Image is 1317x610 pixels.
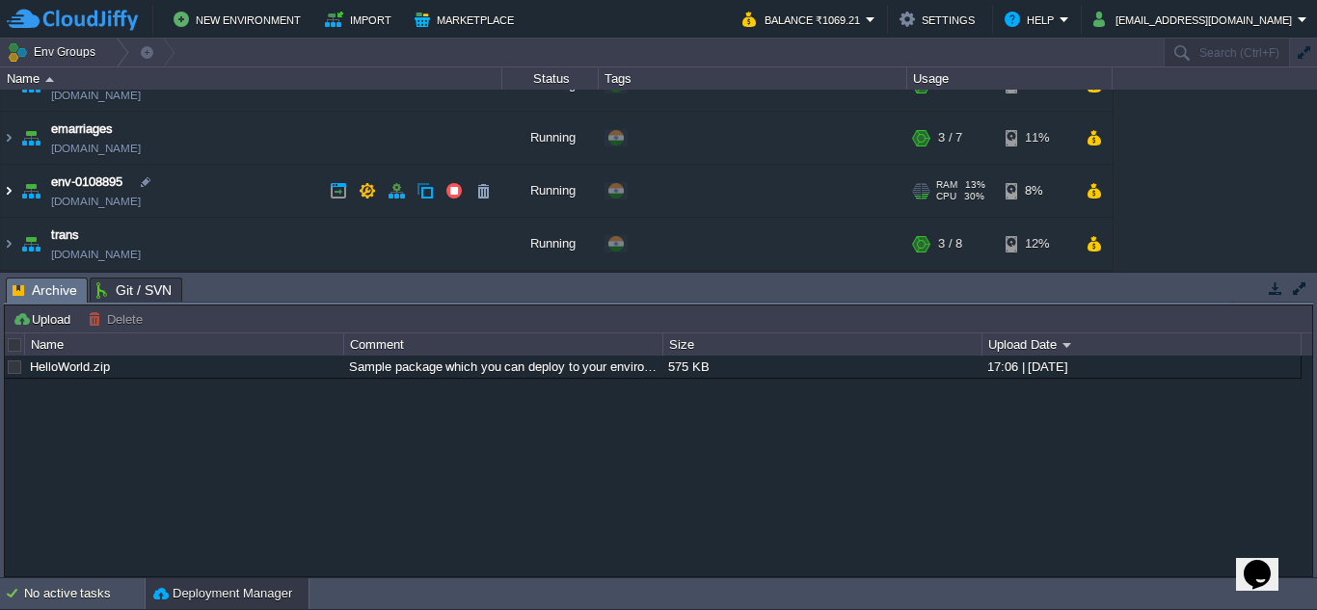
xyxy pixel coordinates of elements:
div: Running [502,112,599,164]
div: 3 / 8 [938,218,962,270]
img: AMDAwAAAACH5BAEAAAAALAAAAAABAAEAAAICRAEAOw== [17,165,44,217]
span: 30% [964,191,984,202]
button: Marketplace [415,8,520,31]
a: HelloWorld.zip [30,359,110,374]
div: Size [664,333,981,356]
a: [DOMAIN_NAME] [51,192,141,211]
span: 13% [965,179,985,191]
button: Balance ₹1069.21 [742,8,866,31]
button: Deployment Manager [153,584,292,603]
div: 3 / 7 [938,112,962,164]
img: AMDAwAAAACH5BAEAAAAALAAAAAABAAEAAAICRAEAOw== [1,112,16,164]
button: Import [325,8,397,31]
div: Name [26,333,343,356]
a: [DOMAIN_NAME] [51,245,141,264]
iframe: chat widget [1236,533,1298,591]
div: Tags [600,67,906,90]
img: AMDAwAAAACH5BAEAAAAALAAAAAABAAEAAAICRAEAOw== [45,77,54,82]
span: CPU [936,191,956,202]
span: RAM [936,179,957,191]
button: Env Groups [7,39,102,66]
a: [DOMAIN_NAME] [51,86,141,105]
div: 17:06 | [DATE] [982,356,1300,378]
div: Upload Date [983,333,1301,356]
div: Comment [345,333,662,356]
img: AMDAwAAAACH5BAEAAAAALAAAAAABAAEAAAICRAEAOw== [1,165,16,217]
div: 12% [1006,218,1068,270]
div: No active tasks [24,578,145,609]
div: Name [2,67,501,90]
button: [EMAIL_ADDRESS][DOMAIN_NAME] [1093,8,1298,31]
button: Settings [900,8,981,31]
img: AMDAwAAAACH5BAEAAAAALAAAAAABAAEAAAICRAEAOw== [17,218,44,270]
a: trans [51,225,79,245]
div: 11% [1006,112,1068,164]
a: emarriages [51,119,113,139]
div: Status [503,67,598,90]
img: CloudJiffy [7,8,138,32]
button: Upload [13,310,76,328]
div: Usage [908,67,1112,90]
img: AMDAwAAAACH5BAEAAAAALAAAAAABAAEAAAICRAEAOw== [1,218,16,270]
div: 575 KB [663,356,981,378]
button: New Environment [174,8,307,31]
div: Running [502,218,599,270]
div: 8% [1006,165,1068,217]
a: env-0108895 [51,172,122,192]
button: Delete [88,310,148,328]
span: Archive [13,278,77,303]
span: Git / SVN [96,278,172,302]
div: Sample package which you can deploy to your environment. Feel free to delete and upload a package... [344,356,661,378]
div: Running [502,165,599,217]
a: [DOMAIN_NAME] [51,139,141,158]
img: AMDAwAAAACH5BAEAAAAALAAAAAABAAEAAAICRAEAOw== [17,112,44,164]
button: Help [1005,8,1060,31]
